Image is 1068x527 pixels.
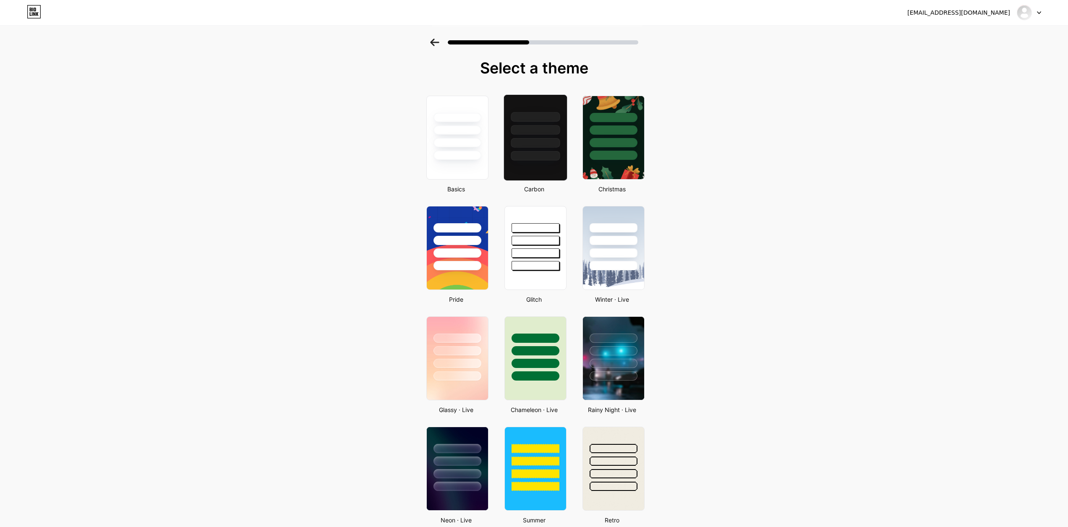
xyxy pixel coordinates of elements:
div: Summer [502,516,567,524]
div: Neon · Live [424,516,488,524]
div: Glassy · Live [424,405,488,414]
div: [EMAIL_ADDRESS][DOMAIN_NAME] [907,8,1010,17]
div: Winter · Live [580,295,645,304]
div: Basics [424,185,488,193]
div: Select a theme [423,60,645,76]
div: Christmas [580,185,645,193]
div: Retro [580,516,645,524]
div: Glitch [502,295,567,304]
div: Pride [424,295,488,304]
div: Chameleon · Live [502,405,567,414]
img: rtvsyfe [1016,5,1032,21]
div: Carbon [502,185,567,193]
div: Rainy Night · Live [580,405,645,414]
